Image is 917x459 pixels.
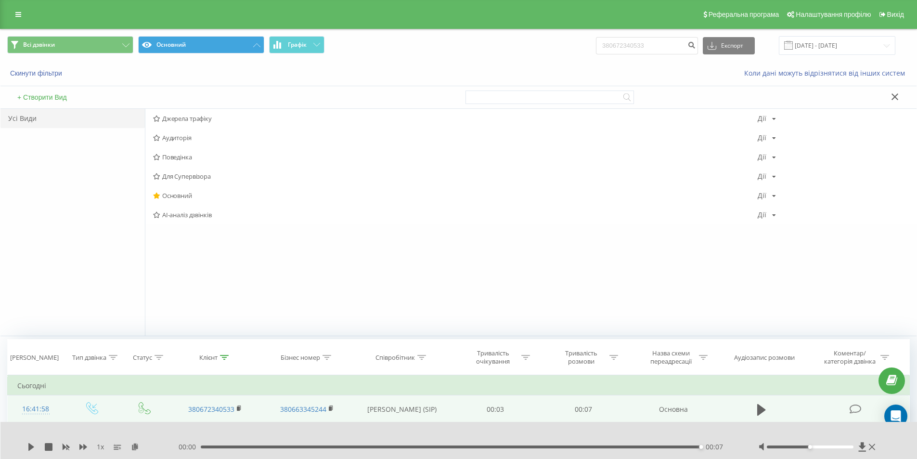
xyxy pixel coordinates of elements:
div: Accessibility label [808,445,812,449]
span: Всі дзвінки [23,41,55,49]
span: 00:00 [179,442,201,452]
div: Усі Види [0,109,145,128]
input: Пошук за номером [596,37,698,54]
a: 380672340533 [188,405,234,414]
a: 380663345244 [280,405,326,414]
button: Всі дзвінки [7,36,133,53]
span: 1 x [97,442,104,452]
span: Поведінка [153,154,758,160]
td: 00:07 [540,395,628,423]
td: Сьогодні [8,376,910,395]
span: Джерела трафіку [153,115,758,122]
div: Назва схеми переадресації [645,349,697,366]
button: + Створити Вид [14,93,70,102]
div: Тривалість розмови [555,349,607,366]
span: Реферальна програма [709,11,779,18]
div: Бізнес номер [281,354,320,362]
td: Основна [627,395,719,423]
span: Налаштування профілю [796,11,871,18]
span: Для Супервізора [153,173,758,180]
button: Графік [269,36,324,53]
div: Open Intercom Messenger [884,405,907,428]
div: [PERSON_NAME] [10,354,59,362]
div: Дії [758,134,766,141]
span: Основний [153,192,758,199]
div: Дії [758,115,766,122]
div: Тип дзвінка [72,354,106,362]
span: Графік [288,41,307,48]
button: Закрити [888,92,902,103]
button: Основний [138,36,264,53]
span: AI-аналіз дзвінків [153,211,758,218]
div: Дії [758,211,766,218]
div: Дії [758,192,766,199]
div: Accessibility label [699,445,703,449]
div: Клієнт [199,354,218,362]
a: Коли дані можуть відрізнятися вiд інших систем [744,68,910,78]
div: Аудіозапис розмови [734,354,795,362]
td: [PERSON_NAME] (SIP) [353,395,452,423]
div: Тривалість очікування [467,349,519,366]
span: 00:07 [706,442,723,452]
span: Вихід [887,11,904,18]
div: 16:41:58 [17,400,54,419]
button: Експорт [703,37,755,54]
button: Скинути фільтри [7,69,67,78]
span: Аудиторія [153,134,758,141]
div: Дії [758,173,766,180]
div: Співробітник [375,354,415,362]
div: Дії [758,154,766,160]
div: Статус [133,354,152,362]
div: Коментар/категорія дзвінка [822,349,878,366]
td: 00:03 [452,395,540,423]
